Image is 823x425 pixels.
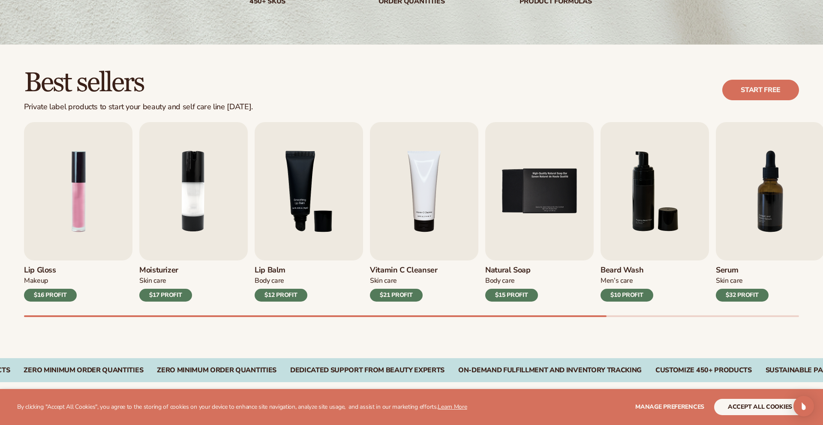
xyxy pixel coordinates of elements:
[793,396,814,416] div: Open Intercom Messenger
[290,366,445,374] div: Dedicated Support From Beauty Experts
[139,266,192,275] h3: Moisturizer
[722,80,799,100] a: Start free
[24,266,77,275] h3: Lip Gloss
[485,289,538,302] div: $15 PROFIT
[438,403,467,411] a: Learn More
[485,266,538,275] h3: Natural Soap
[24,289,77,302] div: $16 PROFIT
[255,289,307,302] div: $12 PROFIT
[716,276,769,285] div: Skin Care
[139,276,192,285] div: Skin Care
[255,276,307,285] div: Body Care
[635,403,704,411] span: Manage preferences
[601,122,709,302] a: 6 / 9
[485,276,538,285] div: Body Care
[139,122,248,302] a: 2 / 9
[458,366,642,374] div: On-Demand Fulfillment and Inventory Tracking
[714,399,806,415] button: accept all cookies
[601,289,653,302] div: $10 PROFIT
[255,122,363,302] a: 3 / 9
[24,122,132,302] a: 1 / 9
[24,102,253,112] div: Private label products to start your beauty and self care line [DATE].
[17,404,467,411] p: By clicking "Accept All Cookies", you agree to the storing of cookies on your device to enhance s...
[24,366,143,374] div: Zero Minimum Order QuantitieS
[655,366,752,374] div: CUSTOMIZE 450+ PRODUCTS
[370,122,478,302] a: 4 / 9
[24,69,253,97] h2: Best sellers
[157,366,276,374] div: Zero Minimum Order QuantitieS
[716,289,769,302] div: $32 PROFIT
[601,276,653,285] div: Men’s Care
[370,289,423,302] div: $21 PROFIT
[24,276,77,285] div: Makeup
[370,266,438,275] h3: Vitamin C Cleanser
[635,399,704,415] button: Manage preferences
[716,266,769,275] h3: Serum
[601,266,653,275] h3: Beard Wash
[139,289,192,302] div: $17 PROFIT
[255,266,307,275] h3: Lip Balm
[370,276,438,285] div: Skin Care
[485,122,594,302] a: 5 / 9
